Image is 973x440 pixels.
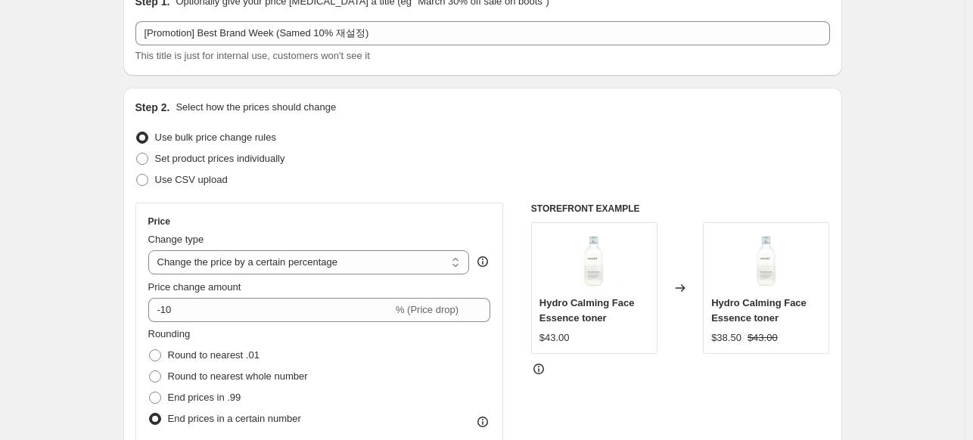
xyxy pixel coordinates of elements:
h3: Price [148,215,170,228]
span: Price change amount [148,281,241,293]
span: Round to nearest .01 [168,349,260,361]
span: Hydro Calming Face Essence toner [711,297,807,324]
input: 30% off holiday sale [135,21,830,45]
span: Rounding [148,328,191,339]
span: Change type [148,234,204,245]
span: End prices in .99 [168,392,241,403]
span: Round to nearest whole number [168,370,308,382]
span: End prices in a certain number [168,413,301,424]
strike: $43.00 [748,330,778,345]
h2: Step 2. [135,100,170,115]
img: 43_80x.png [736,231,797,291]
div: help [475,254,490,269]
input: -15 [148,298,393,322]
div: $38.50 [711,330,741,345]
span: % (Price drop) [396,304,459,315]
span: Use CSV upload [155,174,228,185]
div: $43.00 [539,330,570,345]
span: Use bulk price change rules [155,132,276,143]
img: 43_80x.png [564,231,624,291]
span: This title is just for internal use, customers won't see it [135,50,370,61]
span: Set product prices individually [155,153,285,164]
p: Select how the prices should change [176,100,336,115]
h6: STOREFRONT EXAMPLE [531,203,830,215]
span: Hydro Calming Face Essence toner [539,297,635,324]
